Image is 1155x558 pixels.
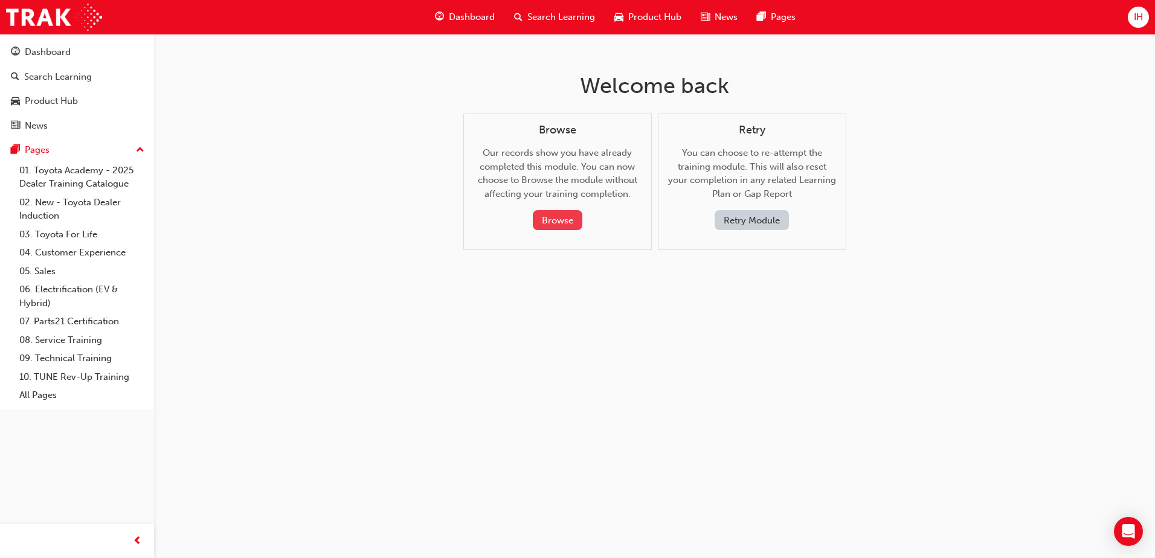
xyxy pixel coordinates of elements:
[5,39,149,139] button: DashboardSearch LearningProduct HubNews
[691,5,747,30] a: news-iconNews
[133,534,142,549] span: prev-icon
[11,72,19,83] span: search-icon
[474,124,642,231] div: Our records show you have already completed this module. You can now choose to Browse the module ...
[14,368,149,386] a: 10. TUNE Rev-Up Training
[11,145,20,156] span: pages-icon
[5,66,149,88] a: Search Learning
[757,10,766,25] span: pages-icon
[435,10,444,25] span: guage-icon
[14,161,149,193] a: 01. Toyota Academy - 2025 Dealer Training Catalogue
[628,10,681,24] span: Product Hub
[614,10,623,25] span: car-icon
[25,143,50,157] div: Pages
[14,280,149,312] a: 06. Electrification (EV & Hybrid)
[1114,517,1143,546] div: Open Intercom Messenger
[25,45,71,59] div: Dashboard
[449,10,495,24] span: Dashboard
[6,4,102,31] img: Trak
[14,243,149,262] a: 04. Customer Experience
[5,115,149,137] a: News
[425,5,504,30] a: guage-iconDashboard
[14,312,149,331] a: 07. Parts21 Certification
[463,72,846,99] h1: Welcome back
[504,5,605,30] a: search-iconSearch Learning
[136,143,144,158] span: up-icon
[25,94,78,108] div: Product Hub
[533,210,582,230] button: Browse
[5,90,149,112] a: Product Hub
[5,139,149,161] button: Pages
[715,10,738,24] span: News
[14,193,149,225] a: 02. New - Toyota Dealer Induction
[668,124,836,231] div: You can choose to re-attempt the training module. This will also reset your completion in any rel...
[527,10,595,24] span: Search Learning
[14,225,149,244] a: 03. Toyota For Life
[474,124,642,137] h4: Browse
[11,47,20,58] span: guage-icon
[11,121,20,132] span: news-icon
[5,41,149,63] a: Dashboard
[24,70,92,84] div: Search Learning
[11,96,20,107] span: car-icon
[605,5,691,30] a: car-iconProduct Hub
[14,262,149,281] a: 05. Sales
[14,349,149,368] a: 09. Technical Training
[1128,7,1149,28] button: IH
[514,10,523,25] span: search-icon
[715,210,789,230] button: Retry Module
[14,386,149,405] a: All Pages
[701,10,710,25] span: news-icon
[14,331,149,350] a: 08. Service Training
[668,124,836,137] h4: Retry
[747,5,805,30] a: pages-iconPages
[771,10,796,24] span: Pages
[25,119,48,133] div: News
[1134,10,1143,24] span: IH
